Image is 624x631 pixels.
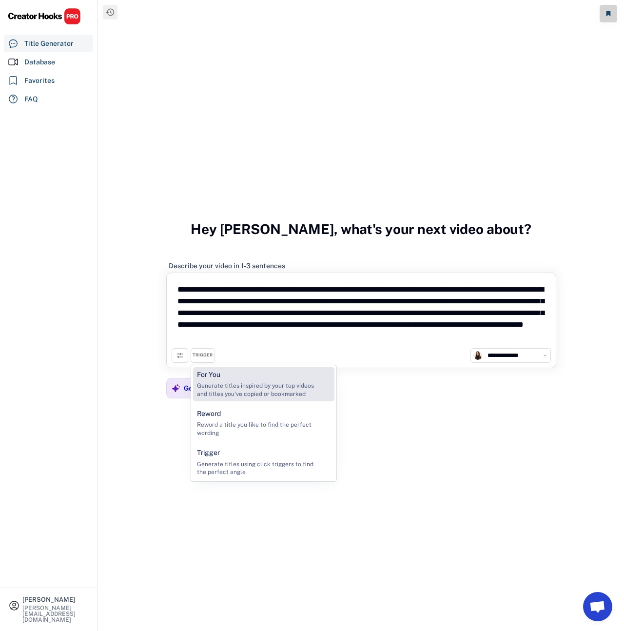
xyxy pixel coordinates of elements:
div: Favorites [24,76,55,86]
div: Generate title ideas [184,384,250,393]
div: Trigger [197,448,220,458]
div: Generate titles using click triggers to find the perfect angle [197,460,318,477]
img: CHPRO%20Logo.svg [8,8,81,25]
div: Generate titles inspired by your top videos and titles you've copied or bookmarked [197,382,318,398]
div: Title Generator [24,39,74,49]
div: FAQ [24,94,38,104]
div: [PERSON_NAME][EMAIL_ADDRESS][DOMAIN_NAME] [22,605,89,623]
div: Reword [197,409,221,419]
div: For You [197,370,220,380]
div: Reword a title you like to find the perfect wording [197,421,318,437]
div: TRIGGER [193,352,213,358]
div: Database [24,57,55,67]
div: [PERSON_NAME] [22,596,89,603]
div: Describe your video in 1-3 sentences [169,261,285,270]
a: Open chat [583,592,612,621]
h3: Hey [PERSON_NAME], what's your next video about? [191,211,531,248]
img: channels4_profile.jpg [473,351,482,360]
